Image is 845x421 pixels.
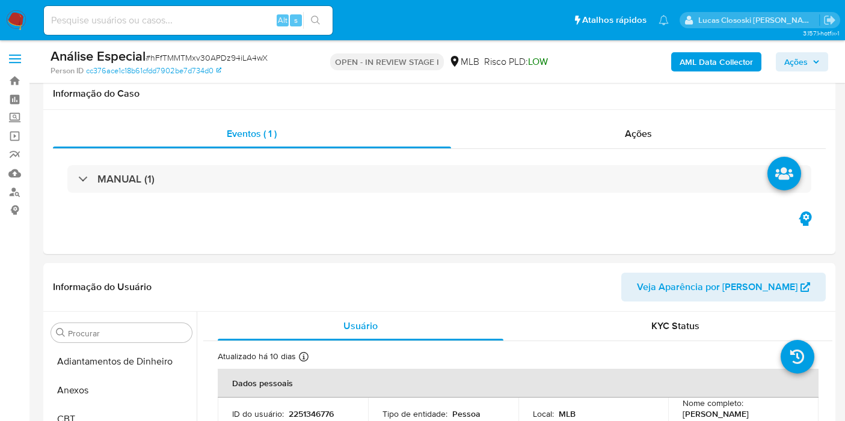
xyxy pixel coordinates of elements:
span: Ações [625,127,652,141]
b: Person ID [51,65,84,76]
p: ID do usuário : [232,408,284,419]
div: MLB [449,55,479,68]
a: Notificações [659,15,669,25]
div: MANUAL (1) [67,165,811,193]
h3: MANUAL (1) [97,172,155,186]
p: Atualizado há 10 dias [218,351,296,362]
input: Procurar [68,328,187,339]
p: lucas.clososki@mercadolivre.com [698,14,820,26]
span: Eventos ( 1 ) [227,127,277,141]
button: AML Data Collector [671,52,761,71]
span: s [294,14,298,26]
h1: Informação do Usuário [53,281,152,293]
span: KYC Status [651,319,699,333]
p: Tipo de entidade : [383,408,447,419]
button: Adiantamentos de Dinheiro [46,347,197,376]
span: Veja Aparência por [PERSON_NAME] [637,273,797,301]
span: LOW [528,55,548,68]
span: # hFfTMMTMxv30APDz94iLA4wX [146,52,268,64]
span: Usuário [343,319,378,333]
a: cc376ace1c18b61cfdd7902be7d734d0 [86,65,221,76]
b: Análise Especial [51,46,146,65]
button: Ações [776,52,828,71]
b: AML Data Collector [680,52,753,71]
p: OPEN - IN REVIEW STAGE I [330,53,444,70]
span: Atalhos rápidos [582,14,647,26]
button: search-icon [303,12,328,29]
button: Procurar [56,328,66,338]
span: Alt [278,14,287,26]
button: Anexos [46,376,197,405]
button: Veja Aparência por [PERSON_NAME] [621,273,826,301]
span: Risco PLD: [484,55,548,68]
p: Pessoa [452,408,481,419]
p: 2251346776 [289,408,334,419]
p: Nome completo : [683,398,743,408]
p: MLB [559,408,576,419]
span: Ações [784,52,808,71]
a: Sair [823,14,836,26]
h1: Informação do Caso [53,88,826,100]
input: Pesquise usuários ou casos... [44,13,333,28]
p: Local : [533,408,554,419]
th: Dados pessoais [218,369,819,398]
